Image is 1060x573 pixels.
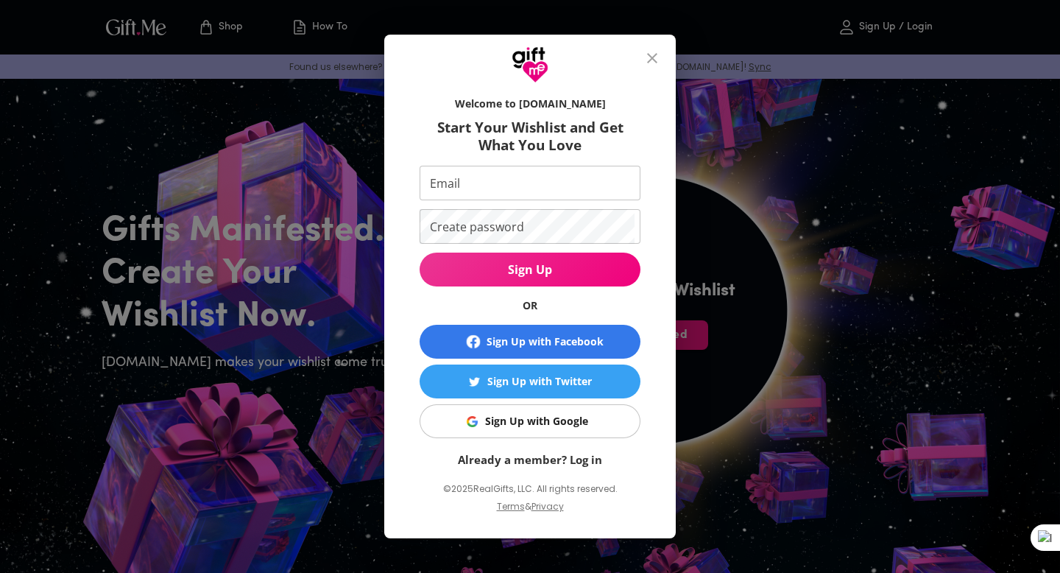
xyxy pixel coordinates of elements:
[420,96,640,111] h6: Welcome to [DOMAIN_NAME]
[525,499,531,527] p: &
[420,404,640,438] button: Sign Up with GoogleSign Up with Google
[512,46,548,83] img: GiftMe Logo
[420,253,640,286] button: Sign Up
[420,325,640,359] button: Sign Up with Facebook
[485,413,588,429] div: Sign Up with Google
[420,479,640,499] p: © 2025 RealGifts, LLC. All rights reserved.
[420,298,640,313] h6: OR
[497,500,525,513] a: Terms
[420,261,640,278] span: Sign Up
[467,416,478,427] img: Sign Up with Google
[420,119,640,154] h6: Start Your Wishlist and Get What You Love
[469,376,480,387] img: Sign Up with Twitter
[458,452,602,467] a: Already a member? Log in
[635,41,670,76] button: close
[420,365,640,398] button: Sign Up with TwitterSign Up with Twitter
[487,334,604,350] div: Sign Up with Facebook
[487,373,592,390] div: Sign Up with Twitter
[531,500,564,513] a: Privacy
